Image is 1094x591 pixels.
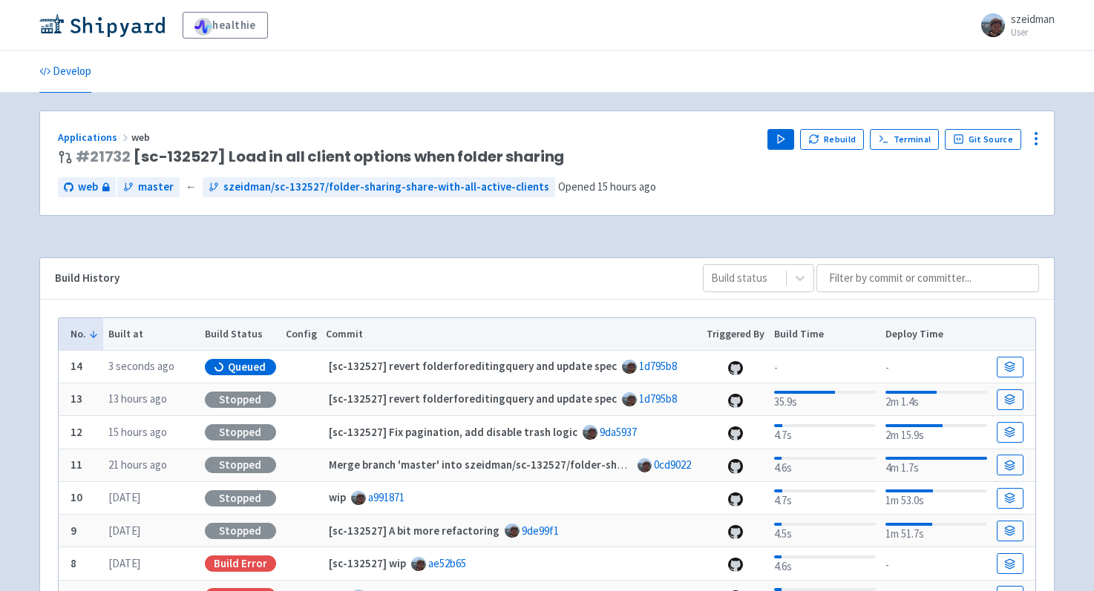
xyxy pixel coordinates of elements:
a: master [117,177,180,197]
b: 12 [71,425,82,439]
b: 13 [71,392,82,406]
small: User [1011,27,1055,37]
div: Stopped [205,490,276,506]
th: Build Time [769,318,880,351]
strong: wip [329,490,346,504]
a: Build Details [997,422,1023,443]
div: 4.7s [774,486,876,509]
span: web [131,131,152,144]
time: 3 seconds ago [108,359,174,373]
time: 13 hours ago [108,392,167,406]
span: master [138,179,174,196]
a: 9da5937 [600,425,637,439]
a: Applications [58,131,131,144]
time: [DATE] [108,524,140,538]
a: 0cd9022 [654,458,691,472]
a: 9de99f1 [522,524,559,538]
a: Build Details [997,357,1023,377]
b: 9 [71,524,76,538]
a: web [58,177,116,197]
th: Deploy Time [880,318,992,351]
a: Build Details [997,553,1023,574]
b: 10 [71,490,82,504]
a: Git Source [945,129,1021,150]
a: healthie [183,12,268,39]
span: szeidman [1011,12,1055,26]
a: ae52b65 [428,556,466,570]
div: 4.6s [774,552,876,575]
strong: [sc-132527] wip [329,556,406,570]
span: [sc-132527] Load in all client options when folder sharing [76,148,564,165]
strong: [sc-132527] revert folderforeditingquery and update spec [329,392,617,406]
span: web [78,179,98,196]
a: 1d795b8 [639,392,677,406]
div: 35.9s [774,388,876,411]
b: 8 [71,556,76,570]
time: 21 hours ago [108,458,167,472]
div: Stopped [205,457,276,473]
th: Triggered By [702,318,770,351]
div: 4.7s [774,421,876,444]
div: Build Error [205,555,276,572]
th: Config [281,318,321,351]
div: - [774,357,876,377]
a: Terminal [870,129,939,150]
div: 1m 53.0s [885,486,987,509]
div: - [885,554,987,574]
a: szeidman User [972,13,1055,37]
a: Build Details [997,389,1023,410]
th: Built at [103,318,200,351]
a: #21732 [76,146,131,167]
div: - [885,357,987,377]
a: Build Details [997,488,1023,509]
a: Build Details [997,521,1023,541]
div: 1m 51.7s [885,520,987,543]
strong: [sc-132527] revert folderforeditingquery and update spec [329,359,617,373]
b: 14 [71,359,82,373]
th: Commit [321,318,702,351]
span: ← [186,179,197,196]
b: 11 [71,458,82,472]
button: Play [767,129,794,150]
time: [DATE] [108,556,140,570]
input: Filter by commit or committer... [816,264,1039,292]
div: 4m 1.7s [885,454,987,477]
a: Develop [39,51,91,93]
div: 2m 1.4s [885,388,987,411]
a: szeidman/sc-132527/folder-sharing-share-with-all-active-clients [203,177,555,197]
th: Build Status [200,318,281,351]
time: [DATE] [108,490,140,504]
time: 15 hours ago [597,179,656,194]
div: Stopped [205,392,276,408]
span: Opened [558,179,656,194]
strong: [sc-132527] A bit more refactoring [329,524,499,538]
a: 1d795b8 [639,359,677,373]
div: Stopped [205,424,276,440]
time: 15 hours ago [108,425,167,439]
a: a991871 [368,490,404,504]
strong: Merge branch 'master' into szeidman/sc-132527/folder-sharing-share-with-all-active-clients [329,458,790,472]
div: 4.5s [774,520,876,543]
button: No. [71,326,99,342]
span: Queued [228,360,266,374]
span: szeidman/sc-132527/folder-sharing-share-with-all-active-clients [223,179,549,196]
div: Stopped [205,523,276,539]
img: Shipyard logo [39,13,165,37]
div: 4.6s [774,454,876,477]
div: Build History [55,270,679,287]
button: Rebuild [800,129,864,150]
div: 2m 15.9s [885,421,987,444]
a: Build Details [997,455,1023,475]
strong: [sc-132527] Fix pagination, add disable trash logic [329,425,577,439]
